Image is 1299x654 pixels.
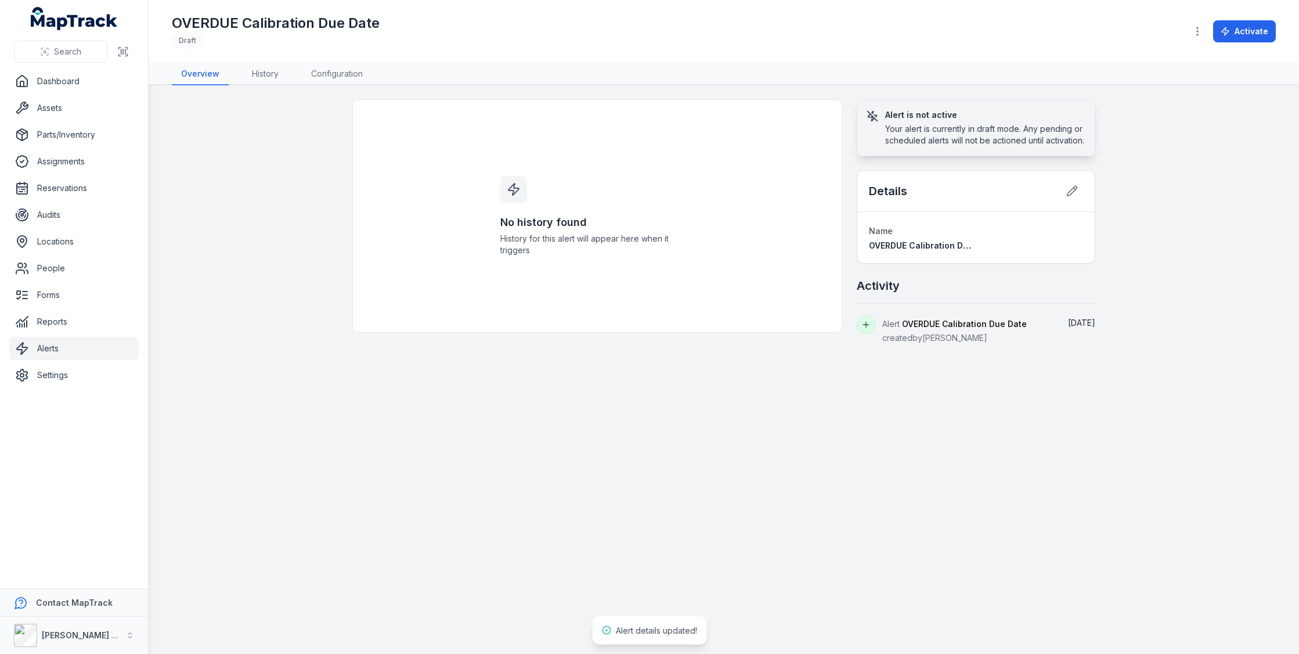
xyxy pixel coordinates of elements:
button: Search [14,41,107,63]
a: Audits [9,203,139,227]
a: Settings [9,364,139,387]
a: Alerts [9,337,139,360]
span: Alert created by [PERSON_NAME] [882,319,1027,343]
button: Activate [1213,20,1276,42]
h3: No history found [500,214,695,231]
strong: Contact MapTrack [36,598,113,608]
a: Assignments [9,150,139,173]
span: OVERDUE Calibration Due Date [869,240,995,250]
span: OVERDUE Calibration Due Date [902,319,1027,329]
h2: Activity [857,278,900,294]
a: History [243,63,288,85]
span: [DATE] [1068,318,1095,328]
a: Reports [9,310,139,333]
a: Dashboard [9,70,139,93]
h2: Details [869,183,907,199]
a: People [9,257,139,280]
span: Alert details updated! [616,626,697,635]
a: Reservations [9,177,139,200]
a: Parts/Inventory [9,123,139,146]
a: Configuration [302,63,372,85]
h3: Alert is not active [885,109,1085,121]
a: Locations [9,230,139,253]
strong: [PERSON_NAME] Asset Maintenance [42,630,191,640]
div: Draft [172,33,203,49]
a: Overview [172,63,229,85]
a: MapTrack [31,7,118,30]
div: Your alert is currently in draft mode. Any pending or scheduled alerts will not be actioned until... [885,123,1085,146]
span: History for this alert will appear here when it triggers [500,233,695,256]
a: Forms [9,283,139,307]
span: Search [54,46,81,58]
span: Name [869,226,893,236]
time: 26/09/2025, 11:31:29 am [1068,318,1095,328]
h1: OVERDUE Calibration Due Date [172,14,380,33]
a: Assets [9,96,139,120]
